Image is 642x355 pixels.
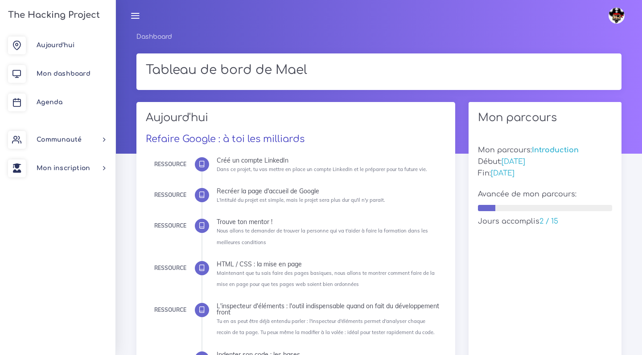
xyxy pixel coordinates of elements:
[478,158,612,166] h5: Début:
[609,8,625,24] img: avatar
[154,221,186,231] div: Ressource
[478,190,612,199] h5: Avancée de mon parcours:
[146,63,612,78] h1: Tableau de bord de Mael
[217,219,440,225] div: Trouve ton mentor !
[154,305,186,315] div: Ressource
[491,169,514,177] span: [DATE]
[154,190,186,200] div: Ressource
[154,159,186,169] div: Ressource
[146,111,446,131] h2: Aujourd'hui
[5,10,100,20] h3: The Hacking Project
[217,270,435,287] small: Maintenant que tu sais faire des pages basiques, nous allons te montrer comment faire de la mise ...
[217,166,427,172] small: Dans ce projet, tu vas mettre en place un compte LinkedIn et le préparer pour ta future vie.
[532,146,579,154] span: Introduction
[37,42,74,49] span: Aujourd'hui
[37,165,90,171] span: Mon inscription
[502,158,525,166] span: [DATE]
[478,146,612,155] h5: Mon parcours:
[478,111,612,124] h2: Mon parcours
[217,261,440,267] div: HTML / CSS : la mise en page
[136,33,172,40] a: Dashboard
[146,134,305,144] a: Refaire Google : à toi les milliards
[37,70,91,77] span: Mon dashboard
[478,169,612,178] h5: Fin:
[37,99,62,106] span: Agenda
[37,136,82,143] span: Communauté
[478,217,612,226] h5: Jours accomplis
[217,157,440,163] div: Créé un compte LinkedIn
[217,318,435,335] small: Tu en as peut être déjà entendu parler : l'inspecteur d'éléments permet d'analyser chaque recoin ...
[539,217,558,225] span: 2 / 15
[217,197,385,203] small: L'intitulé du projet est simple, mais le projet sera plus dur qu'il n'y parait.
[154,263,186,273] div: Ressource
[217,303,440,315] div: L'inspecteur d'éléments : l'outil indispensable quand on fait du développement front
[217,188,440,194] div: Recréer la page d'accueil de Google
[217,228,428,245] small: Nous allons te demander de trouver la personne qui va t'aider à faire la formation dans les meill...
